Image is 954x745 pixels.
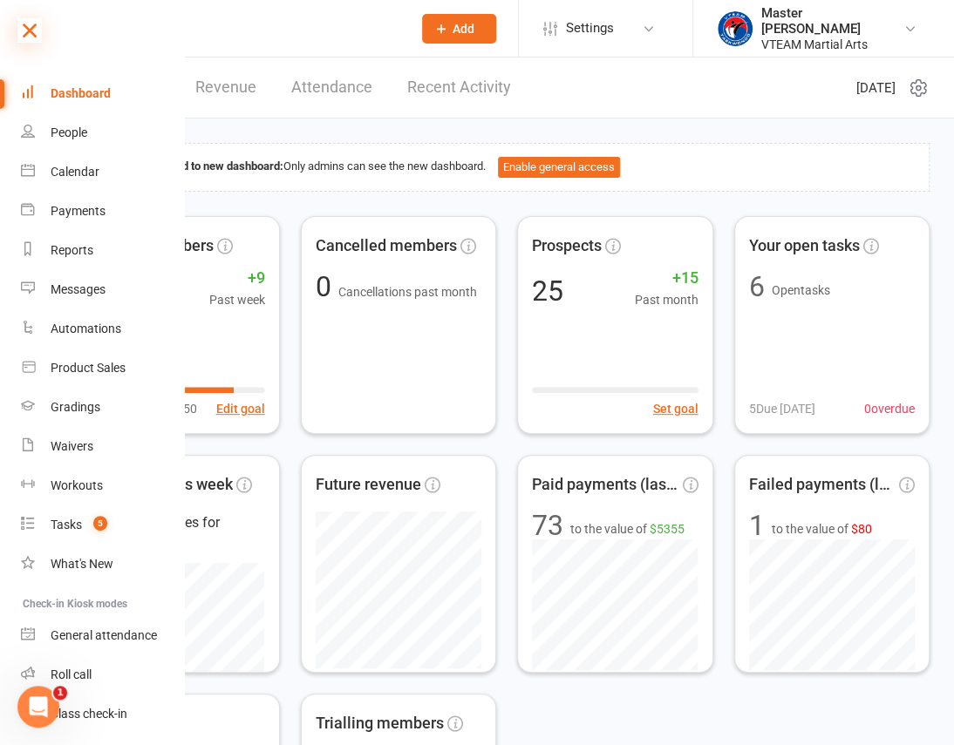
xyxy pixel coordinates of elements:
a: Calendar [21,152,186,192]
div: Calendar [51,165,99,179]
div: Tasks [51,518,82,532]
button: Set goal [653,399,698,418]
span: [DATE] [856,78,896,98]
div: Roll call [51,667,92,681]
div: People [51,125,87,139]
div: Only admins can see the new dashboard. [99,157,916,178]
div: 6 [749,273,765,301]
button: Add [422,14,496,44]
span: Cancelled members [316,234,457,259]
div: Gradings [51,400,100,414]
div: Automations [51,322,121,335]
a: Roll call [21,655,186,694]
a: Recent Activity [407,58,511,118]
div: Reports [51,243,93,257]
a: Attendance [291,58,372,118]
span: Paid payments (last 7d) [532,472,679,498]
a: Waivers [21,427,186,466]
span: Prospects [532,234,602,259]
input: Search... [103,17,399,41]
a: Payments [21,192,186,231]
div: Master [PERSON_NAME] [761,5,903,37]
a: Class kiosk mode [21,694,186,734]
span: Open tasks [772,283,830,297]
a: Reports [21,231,186,270]
span: 5 [93,516,107,531]
a: Automations [21,309,186,349]
span: Failed payments (last 30d) [749,472,896,498]
span: Your open tasks [749,234,860,259]
span: to the value of [772,519,872,538]
span: Past week [209,290,265,309]
a: Messages [21,270,186,309]
a: Tasks 5 [21,505,186,545]
span: Future revenue [316,472,421,498]
span: Trialling members [316,711,444,736]
span: Past month [635,290,698,309]
div: Dashboard [51,86,111,100]
div: General attendance [51,628,157,642]
span: $80 [851,522,872,536]
a: Gradings [21,388,186,427]
span: 5 Due [DATE] [749,399,815,418]
span: Cancellations past month [338,285,477,299]
img: thumb_image1628552580.png [718,11,753,46]
strong: Access restricted to new dashboard: [99,159,283,173]
div: Product Sales [51,361,126,375]
div: Class check-in [51,707,127,721]
div: Messages [51,282,106,296]
span: $5355 [650,522,685,536]
span: 0 overdue [864,399,915,418]
div: 1 [749,511,765,539]
a: Product Sales [21,349,186,388]
span: Add [453,22,474,36]
span: +15 [635,266,698,291]
a: What's New [21,545,186,584]
a: Workouts [21,466,186,505]
span: +9 [209,266,265,291]
div: 25 [532,277,563,305]
div: Workouts [51,478,103,492]
div: Payments [51,204,106,218]
a: General attendance kiosk mode [21,616,186,655]
div: 73 [532,511,563,539]
span: 0 [316,270,338,303]
a: Revenue [195,58,256,118]
span: 1 [53,686,67,700]
a: People [21,113,186,152]
span: to the value of [570,519,685,538]
div: VTEAM Martial Arts [761,37,903,52]
button: Enable general access [498,157,620,178]
button: Edit goal [216,399,265,418]
iframe: Intercom live chat [17,686,59,728]
a: Dashboard [21,74,186,113]
div: Waivers [51,439,93,453]
div: What's New [51,557,113,571]
span: Settings [566,9,614,48]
